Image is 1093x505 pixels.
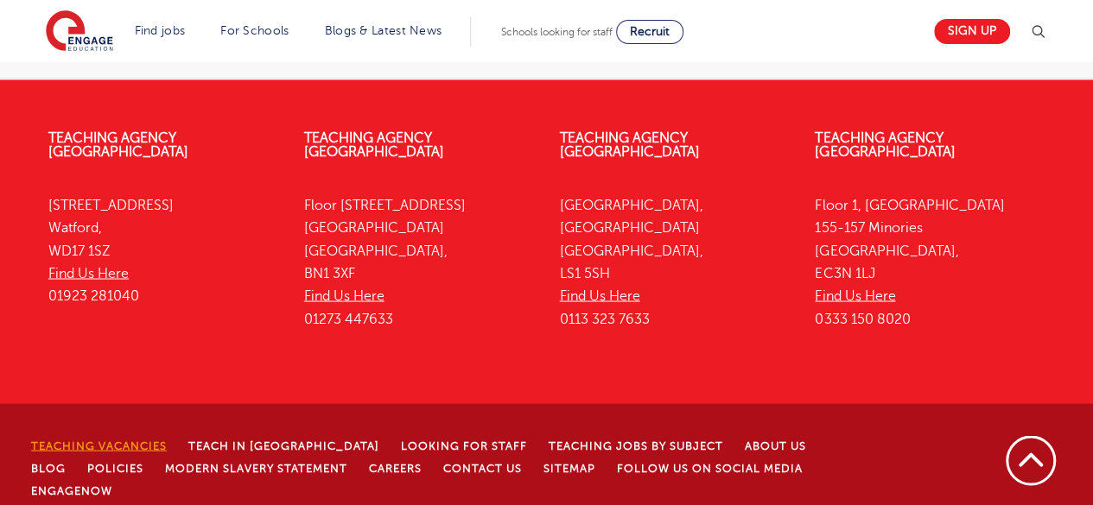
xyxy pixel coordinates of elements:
a: EngageNow [31,484,112,496]
a: Blogs & Latest News [325,24,442,37]
a: Follow us on Social Media [617,462,803,474]
a: Teaching Agency [GEOGRAPHIC_DATA] [560,130,700,160]
a: Find jobs [135,24,186,37]
p: Floor [STREET_ADDRESS] [GEOGRAPHIC_DATA] [GEOGRAPHIC_DATA], BN1 3XF 01273 447633 [304,193,534,330]
img: Engage Education [46,10,113,54]
a: Teaching Agency [GEOGRAPHIC_DATA] [304,130,444,160]
a: Find Us Here [560,287,640,303]
a: Recruit [616,20,683,44]
a: Contact Us [443,462,522,474]
a: Teaching Agency [GEOGRAPHIC_DATA] [48,130,188,160]
span: Recruit [630,25,670,38]
a: Teaching jobs by subject [549,439,723,451]
a: Careers [369,462,422,474]
a: Modern Slavery Statement [165,462,347,474]
a: Sitemap [543,462,595,474]
span: Schools looking for staff [501,26,613,38]
a: Policies [87,462,143,474]
a: Teaching Vacancies [31,439,167,451]
a: Find Us Here [304,287,384,303]
a: Sign up [934,19,1010,44]
a: Teach in [GEOGRAPHIC_DATA] [188,439,379,451]
a: Blog [31,462,66,474]
a: Find Us Here [815,287,895,303]
a: For Schools [220,24,289,37]
a: About Us [745,439,806,451]
a: Find Us Here [48,265,129,281]
p: [GEOGRAPHIC_DATA], [GEOGRAPHIC_DATA] [GEOGRAPHIC_DATA], LS1 5SH 0113 323 7633 [560,193,790,330]
a: Looking for staff [401,439,527,451]
p: [STREET_ADDRESS] Watford, WD17 1SZ 01923 281040 [48,193,278,306]
p: Floor 1, [GEOGRAPHIC_DATA] 155-157 Minories [GEOGRAPHIC_DATA], EC3N 1LJ 0333 150 8020 [815,193,1045,330]
a: Teaching Agency [GEOGRAPHIC_DATA] [815,130,955,160]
